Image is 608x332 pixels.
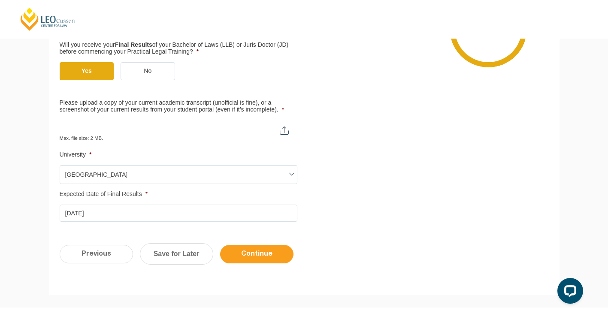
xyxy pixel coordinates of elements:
iframe: LiveChat chat widget [551,275,587,311]
label: No [121,62,175,80]
label: Will you receive your of your Bachelor of Laws (LLB) or Juris Doctor (JD) before commencing your ... [60,42,290,55]
label: Please upload a copy of your current academic transcript (unofficial is fine), or a screenshot of... [60,100,297,113]
a: Save for Later [140,243,213,265]
a: [PERSON_NAME] Centre for Law [19,7,76,31]
label: University [60,151,297,158]
input: Continue [220,245,293,263]
span: University of New England [60,166,297,184]
input: Previous [60,245,133,263]
input: dd-mm-yyyy [60,205,297,222]
label: Yes [60,62,114,80]
span: Max. file size: 2 MB. [60,129,110,141]
label: Expected Date of Final Results [60,191,297,198]
span: University of New England [60,165,297,184]
strong: Final Results [115,41,152,48]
